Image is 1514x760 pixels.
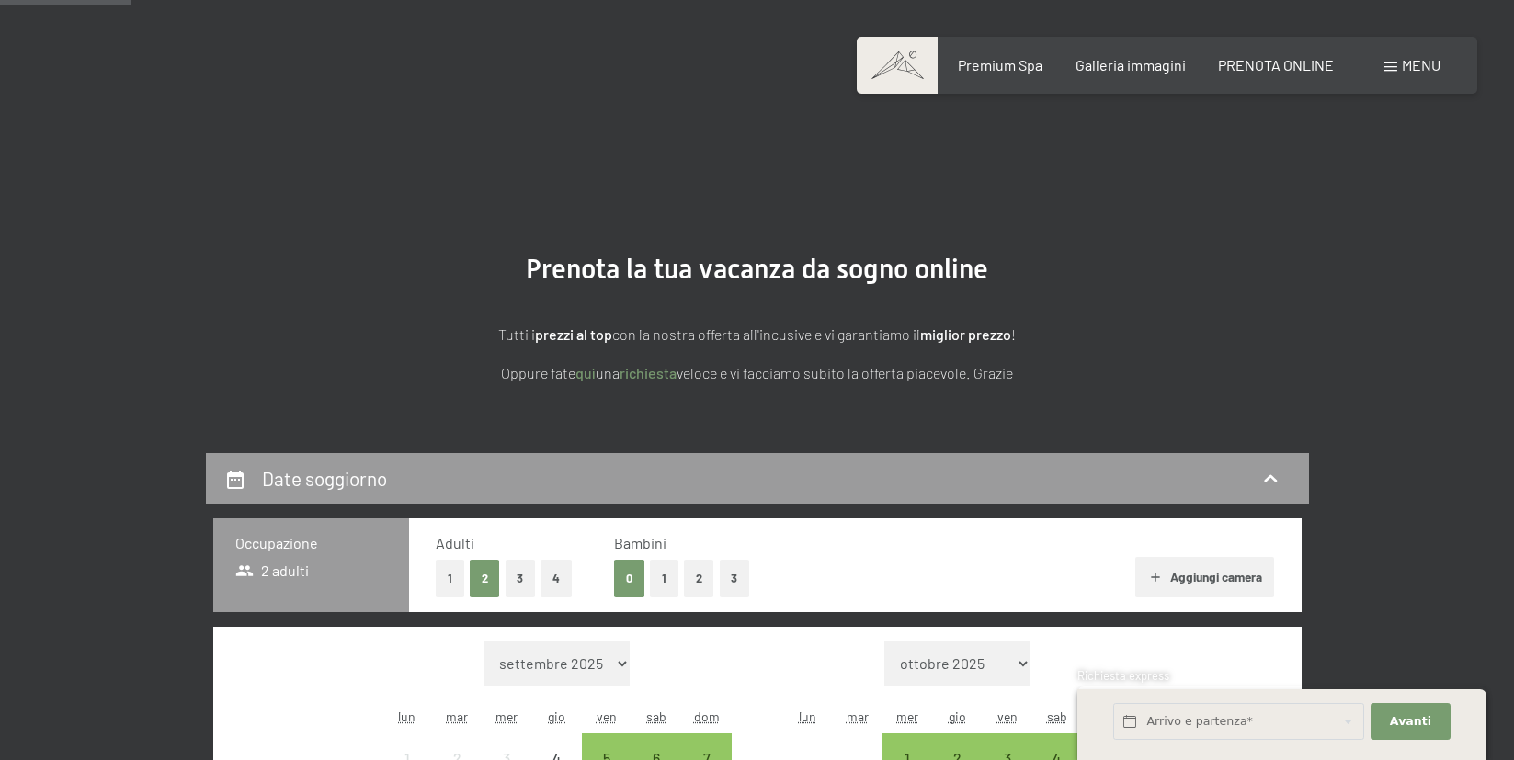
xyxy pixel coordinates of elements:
[235,561,310,581] span: 2 adulti
[958,56,1042,74] a: Premium Spa
[997,709,1018,724] abbr: venerdì
[1371,703,1450,741] button: Avanti
[1047,709,1067,724] abbr: sabato
[1076,56,1186,74] a: Galleria immagini
[1218,56,1334,74] a: PRENOTA ONLINE
[720,560,750,597] button: 3
[436,534,474,551] span: Adulti
[575,364,596,381] a: quì
[298,323,1217,346] p: Tutti i con la nostra offerta all'incusive e vi garantiamo il !
[262,467,387,490] h2: Date soggiorno
[235,533,387,553] h3: Occupazione
[470,560,500,597] button: 2
[446,709,468,724] abbr: martedì
[597,709,617,724] abbr: venerdì
[1390,713,1431,730] span: Avanti
[398,709,415,724] abbr: lunedì
[506,560,536,597] button: 3
[1402,56,1440,74] span: Menu
[614,534,666,551] span: Bambini
[526,253,988,285] span: Prenota la tua vacanza da sogno online
[920,325,1011,343] strong: miglior prezzo
[1077,668,1169,683] span: Richiesta express
[541,560,572,597] button: 4
[650,560,678,597] button: 1
[620,364,677,381] a: richiesta
[896,709,918,724] abbr: mercoledì
[495,709,518,724] abbr: mercoledì
[646,709,666,724] abbr: sabato
[535,325,612,343] strong: prezzi al top
[614,560,644,597] button: 0
[298,361,1217,385] p: Oppure fate una veloce e vi facciamo subito la offerta piacevole. Grazie
[684,560,714,597] button: 2
[1135,557,1274,597] button: Aggiungi camera
[799,709,816,724] abbr: lunedì
[949,709,966,724] abbr: giovedì
[548,709,565,724] abbr: giovedì
[436,560,464,597] button: 1
[847,709,869,724] abbr: martedì
[694,709,720,724] abbr: domenica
